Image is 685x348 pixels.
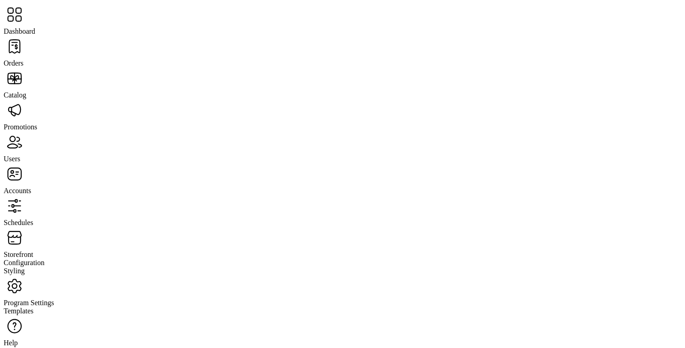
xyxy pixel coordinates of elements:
span: Promotions [4,123,37,131]
span: Dashboard [4,27,35,35]
span: Schedules [4,219,33,226]
span: Users [4,155,20,163]
span: Configuration [4,259,45,266]
span: Catalog [4,91,26,99]
span: Storefront [4,251,33,258]
span: Templates [4,307,34,315]
span: Help [4,339,18,347]
span: Program Settings [4,299,54,307]
span: Orders [4,59,24,67]
span: Styling [4,267,25,275]
span: Accounts [4,187,31,194]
